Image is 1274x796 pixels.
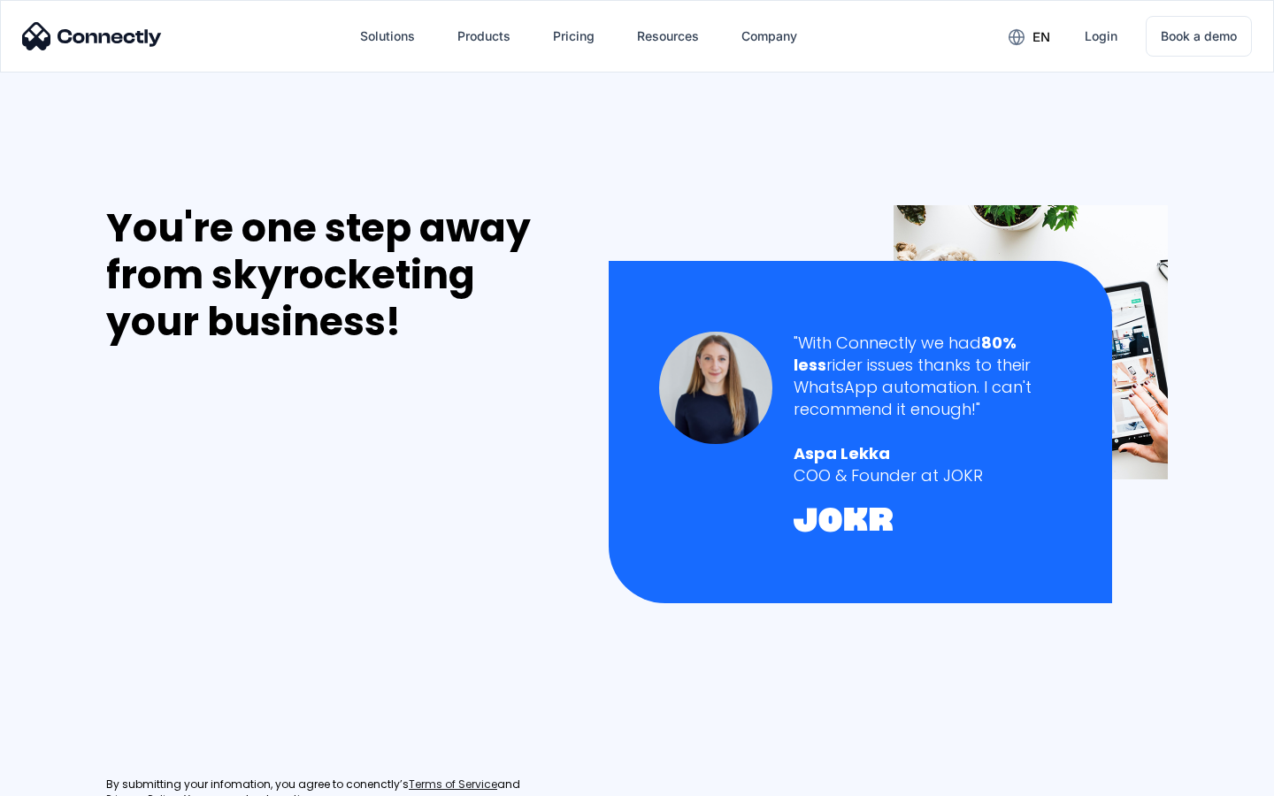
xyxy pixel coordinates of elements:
[794,332,1017,376] strong: 80% less
[794,442,890,464] strong: Aspa Lekka
[18,765,106,790] aside: Language selected: English
[741,24,797,49] div: Company
[1071,15,1132,57] a: Login
[1032,25,1050,50] div: en
[1085,24,1117,49] div: Login
[794,332,1062,421] div: "With Connectly we had rider issues thanks to their WhatsApp automation. I can't recommend it eno...
[794,464,1062,486] div: COO & Founder at JOKR
[360,24,415,49] div: Solutions
[457,24,510,49] div: Products
[35,765,106,790] ul: Language list
[637,24,699,49] div: Resources
[409,777,497,792] a: Terms of Service
[553,24,595,49] div: Pricing
[106,205,572,345] div: You're one step away from skyrocketing your business!
[539,15,609,57] a: Pricing
[1146,16,1252,57] a: Book a demo
[106,366,372,756] iframe: Form 0
[22,22,162,50] img: Connectly Logo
